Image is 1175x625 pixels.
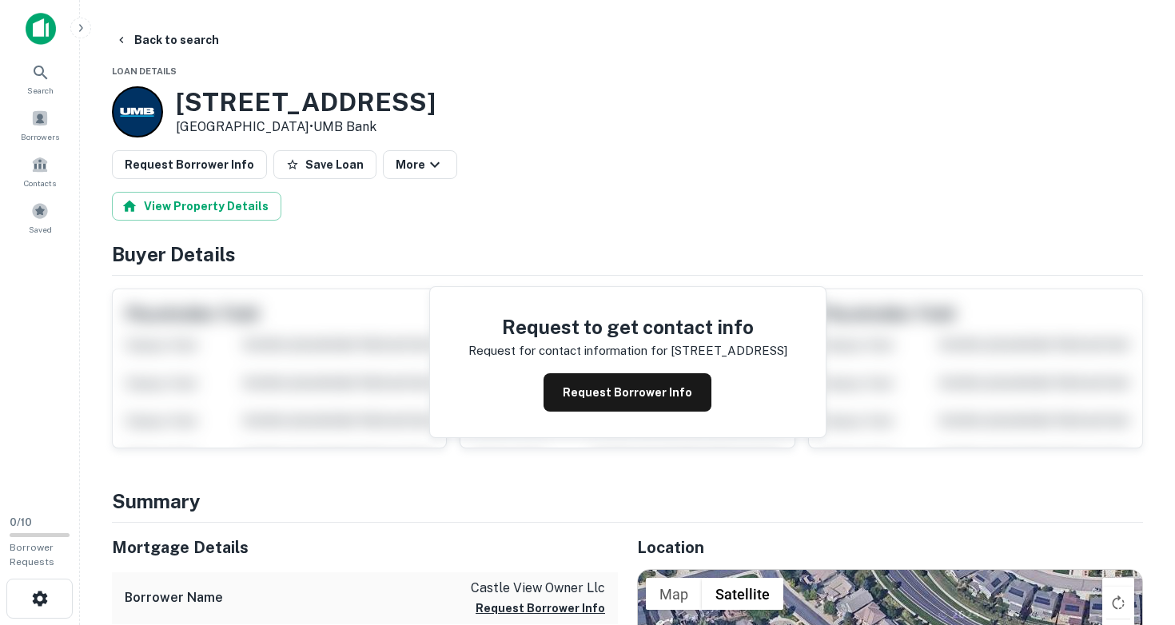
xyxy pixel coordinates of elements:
[112,150,267,179] button: Request Borrower Info
[1102,578,1134,610] button: Toggle fullscreen view
[471,579,605,598] p: castle view owner llc
[702,578,783,610] button: Show satellite imagery
[544,373,711,412] button: Request Borrower Info
[24,177,56,189] span: Contacts
[10,516,32,528] span: 0 / 10
[383,150,457,179] button: More
[646,578,702,610] button: Show street map
[176,87,436,117] h3: [STREET_ADDRESS]
[5,57,75,100] a: Search
[21,130,59,143] span: Borrowers
[468,341,667,360] p: Request for contact information for
[10,542,54,567] span: Borrower Requests
[109,26,225,54] button: Back to search
[5,149,75,193] a: Contacts
[27,84,54,97] span: Search
[671,341,787,360] p: [STREET_ADDRESS]
[313,119,376,134] a: UMB Bank
[1095,497,1175,574] iframe: Chat Widget
[273,150,376,179] button: Save Loan
[1102,587,1134,619] button: Rotate map clockwise
[29,223,52,236] span: Saved
[176,117,436,137] p: [GEOGRAPHIC_DATA] •
[112,240,1143,269] h4: Buyer Details
[5,196,75,239] a: Saved
[112,192,281,221] button: View Property Details
[26,13,56,45] img: capitalize-icon.png
[112,487,1143,516] h4: Summary
[112,535,618,559] h5: Mortgage Details
[637,535,1143,559] h5: Location
[125,588,223,607] h6: Borrower Name
[476,599,605,618] button: Request Borrower Info
[5,103,75,146] a: Borrowers
[112,66,177,76] span: Loan Details
[468,312,787,341] h4: Request to get contact info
